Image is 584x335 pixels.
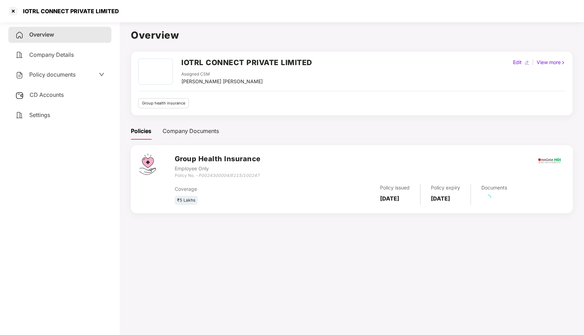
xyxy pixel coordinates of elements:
div: Policies [131,127,151,135]
div: Group health insurance [138,98,189,108]
div: Coverage [175,185,305,193]
img: editIcon [524,60,529,65]
span: down [99,72,104,77]
img: svg+xml;base64,PHN2ZyB3aWR0aD0iMjUiIGhlaWdodD0iMjQiIHZpZXdCb3g9IjAgMCAyNSAyNCIgZmlsbD0ibm9uZSIgeG... [15,91,24,100]
span: Company Details [29,51,74,58]
div: Policy No. - [175,172,261,179]
span: loading [484,194,491,201]
img: svg+xml;base64,PHN2ZyB4bWxucz0iaHR0cDovL3d3dy53My5vcmcvMjAwMC9zdmciIHdpZHRoPSIyNCIgaGVpZ2h0PSIyNC... [15,31,24,39]
span: Policy documents [29,71,76,78]
img: svg+xml;base64,PHN2ZyB4bWxucz0iaHR0cDovL3d3dy53My5vcmcvMjAwMC9zdmciIHdpZHRoPSIyNCIgaGVpZ2h0PSIyNC... [15,111,24,119]
span: Overview [29,31,54,38]
span: CD Accounts [30,91,64,98]
h3: Group Health Insurance [175,154,261,164]
b: [DATE] [380,195,399,202]
div: Documents [481,184,507,192]
div: Assigned CSM [181,71,263,78]
div: Policy expiry [431,184,460,192]
h2: IOTRL CONNECT PRIVATE LIMITED [181,57,312,68]
img: svg+xml;base64,PHN2ZyB4bWxucz0iaHR0cDovL3d3dy53My5vcmcvMjAwMC9zdmciIHdpZHRoPSIyNCIgaGVpZ2h0PSIyNC... [15,71,24,79]
div: | [531,59,535,66]
div: Policy issued [380,184,410,192]
img: magma.png [537,149,562,173]
span: Settings [29,111,50,118]
div: Company Documents [163,127,219,135]
div: Edit [512,59,523,66]
i: P0024300004/6115/100247 [198,173,260,178]
img: svg+xml;base64,PHN2ZyB4bWxucz0iaHR0cDovL3d3dy53My5vcmcvMjAwMC9zdmciIHdpZHRoPSI0Ny43MTQiIGhlaWdodD... [139,154,156,175]
div: [PERSON_NAME] [PERSON_NAME] [181,78,263,85]
div: View more [535,59,567,66]
div: Employee Only [175,165,261,172]
h1: Overview [131,28,573,43]
b: [DATE] [431,195,450,202]
div: IOTRL CONNECT PRIVATE LIMITED [19,8,119,15]
img: svg+xml;base64,PHN2ZyB4bWxucz0iaHR0cDovL3d3dy53My5vcmcvMjAwMC9zdmciIHdpZHRoPSIyNCIgaGVpZ2h0PSIyNC... [15,51,24,59]
img: rightIcon [561,60,566,65]
div: ₹5 Lakhs [175,196,198,205]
